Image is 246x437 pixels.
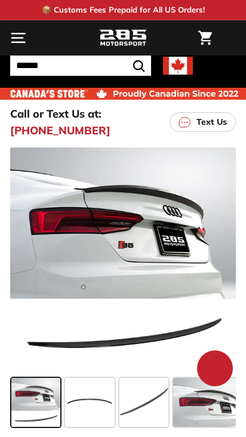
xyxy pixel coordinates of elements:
[192,21,218,55] a: Cart
[10,56,151,76] input: Search
[196,116,227,128] p: Text Us
[99,28,147,48] img: Logo_285_Motorsport_areodynamics_components
[10,122,110,139] a: [PHONE_NUMBER]
[193,350,236,389] inbox-online-store-chat: Shopify online store chat
[170,112,236,132] a: Text Us
[42,4,205,16] p: 📦 Customs Fees Prepaid for All US Orders!
[10,106,102,122] p: Call or Text Us at:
